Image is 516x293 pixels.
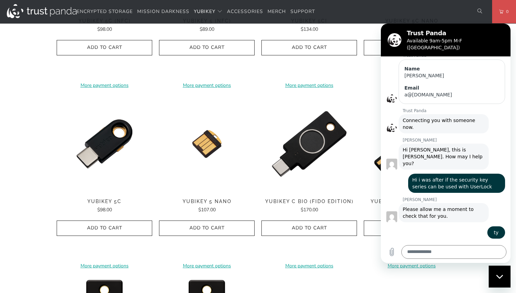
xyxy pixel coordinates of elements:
[371,45,452,51] span: Add to Cart
[57,96,152,192] a: YubiKey 5C - Trust Panda YubiKey 5C - Trust Panda
[290,8,315,15] span: Support
[159,96,255,192] img: YubiKey 5 Nano - Trust Panda
[301,26,318,32] span: $134.00
[371,225,452,231] span: Add to Cart
[364,96,459,192] a: YubiKey Bio (FIDO Edition) - Trust Panda YubiKey Bio (FIDO Edition) - Trust Panda
[137,8,189,15] span: Mission Darkness
[227,8,263,15] span: Accessories
[166,45,247,51] span: Add to Cart
[57,96,152,192] img: YubiKey 5C - Trust Panda
[57,199,152,214] a: YubiKey 5C $98.00
[503,8,509,15] span: 0
[364,221,459,236] button: Add to Cart
[364,82,459,89] a: More payment options
[57,262,152,270] a: More payment options
[261,199,357,204] span: YubiKey C Bio (FIDO Edition)
[77,4,315,20] nav: Translation missing: en.navigation.header.main_nav
[364,40,459,55] button: Add to Cart
[268,8,286,15] span: Merch
[159,82,255,89] a: More payment options
[57,40,152,55] button: Add to Cart
[97,207,112,213] span: $98.00
[159,18,255,33] a: YubiKey 5 (NFC) $89.00
[489,266,511,288] iframe: Button to launch messaging window, 1 unread message
[261,199,357,214] a: YubiKey C Bio (FIDO Edition) $170.00
[7,4,77,18] img: Trust Panda Australia
[159,221,255,236] button: Add to Cart
[57,221,152,236] button: Add to Cart
[364,262,459,270] a: More payment options
[57,18,152,33] a: YubiKey 5C (NFC) $98.00
[64,225,145,231] span: Add to Cart
[261,221,357,236] button: Add to Cart
[261,96,357,192] a: YubiKey C Bio (FIDO Edition) - Trust Panda YubiKey C Bio (FIDO Edition) - Trust Panda
[261,262,357,270] a: More payment options
[57,199,152,204] span: YubiKey 5C
[269,225,350,231] span: Add to Cart
[227,4,263,20] a: Accessories
[57,82,152,89] a: More payment options
[364,199,459,214] a: YubiKey Bio (FIDO Edition) $160.00
[159,96,255,192] a: YubiKey 5 Nano - Trust Panda YubiKey 5 Nano - Trust Panda
[268,4,286,20] a: Merch
[77,8,133,15] span: Encrypted Storage
[261,18,357,33] a: YubiKey 5Ci $134.00
[64,45,145,51] span: Add to Cart
[194,4,223,20] summary: YubiKey
[159,199,255,204] span: YubiKey 5 Nano
[200,26,214,32] span: $89.00
[159,40,255,55] button: Add to Cart
[198,207,216,213] span: $107.00
[364,18,459,33] a: YubiKey 5C Nano $117.00
[269,45,350,51] span: Add to Cart
[381,24,511,263] iframe: Messaging window
[159,262,255,270] a: More payment options
[364,199,459,204] span: YubiKey Bio (FIDO Edition)
[166,225,247,231] span: Add to Cart
[77,4,133,20] a: Encrypted Storage
[290,4,315,20] a: Support
[301,207,318,213] span: $170.00
[261,82,357,89] a: More payment options
[137,4,189,20] a: Mission Darkness
[364,96,459,192] img: YubiKey Bio (FIDO Edition) - Trust Panda
[261,40,357,55] button: Add to Cart
[194,8,215,15] span: YubiKey
[97,26,112,32] span: $98.00
[159,199,255,214] a: YubiKey 5 Nano $107.00
[261,96,357,192] img: YubiKey C Bio (FIDO Edition) - Trust Panda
